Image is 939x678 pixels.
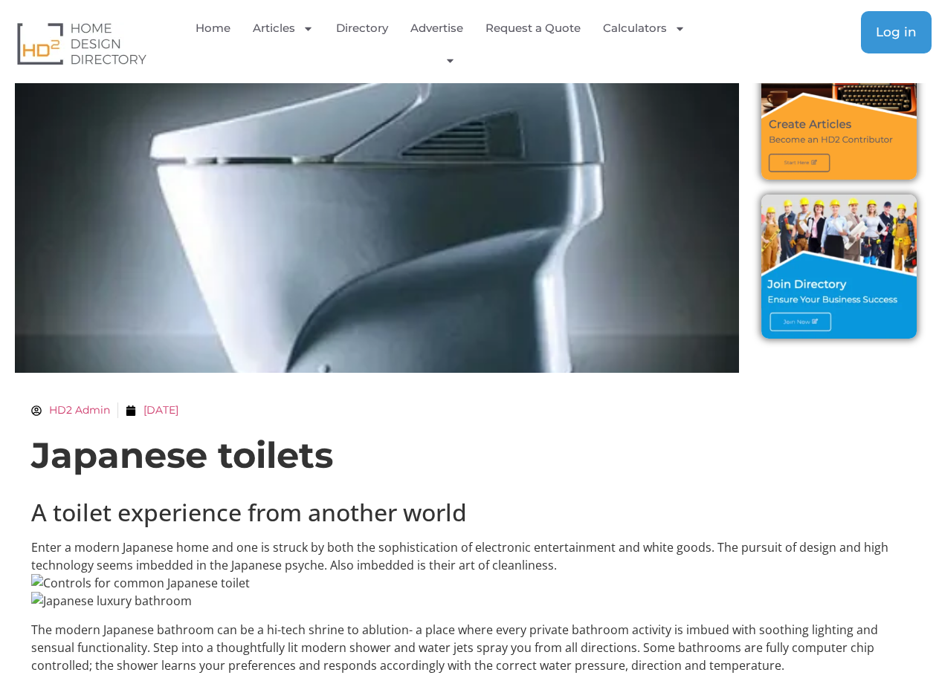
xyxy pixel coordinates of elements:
[31,592,909,610] img: Japanese luxury bathroom
[126,402,178,418] a: [DATE]
[761,36,917,180] img: Create Articles
[196,11,230,45] a: Home
[861,11,932,53] a: Log in
[31,402,110,418] a: HD2 Admin
[485,11,581,45] a: Request a Quote
[336,11,388,45] a: Directory
[143,403,178,417] time: [DATE]
[193,11,701,76] nav: Menu
[42,402,110,418] span: HD2 Admin
[31,574,909,592] img: Controls for common Japanese toilet
[31,498,909,527] h2: A toilet experience from another world
[876,26,917,39] span: Log in
[31,433,909,477] h1: Japanese toilets
[31,621,909,674] p: The modern Japanese bathroom can be a hi-tech shrine to ablution- a place where every private bat...
[31,538,909,610] p: Enter a modern Japanese home and one is struck by both the sophistication of electronic entertain...
[253,11,314,45] a: Articles
[603,11,685,45] a: Calculators
[410,11,463,45] a: Advertise
[761,195,917,339] img: Join Directory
